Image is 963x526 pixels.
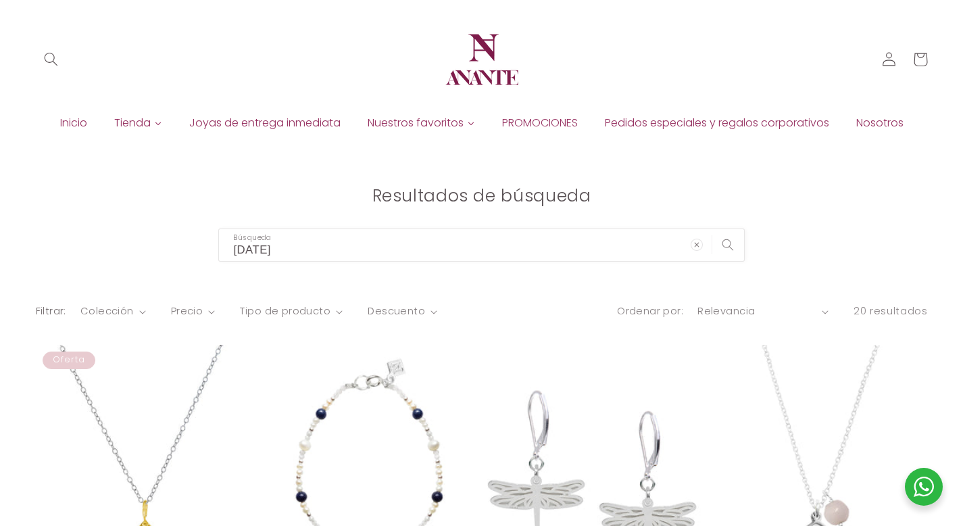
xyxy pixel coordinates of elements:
[240,304,343,319] summary: Tipo de producto (0 seleccionado)
[189,116,341,130] span: Joyas de entrega inmediata
[605,116,829,130] span: Pedidos especiales y regalos corporativos
[219,229,743,261] input: Búsqueda
[36,304,66,319] h2: Filtrar:
[368,116,464,130] span: Nuestros favoritos
[80,304,134,319] span: Colección
[80,304,146,319] summary: Colección (0 seleccionado)
[368,304,425,319] span: Descuento
[441,19,522,100] img: Anante Joyería | Diseño en plata y oro
[47,113,101,133] a: Inicio
[36,44,67,75] summary: Búsqueda
[681,229,712,260] button: Borrar término de búsqueda
[854,304,927,318] span: 20 resultados
[436,14,528,105] a: Anante Joyería | Diseño en plata y oro
[60,116,87,130] span: Inicio
[368,304,437,319] summary: Descuento (0 seleccionado)
[617,304,683,318] label: Ordenar por:
[176,113,354,133] a: Joyas de entrega inmediata
[502,116,578,130] span: PROMOCIONES
[101,113,176,133] a: Tienda
[489,113,591,133] a: PROMOCIONES
[240,304,330,319] span: Tipo de producto
[591,113,843,133] a: Pedidos especiales y regalos corporativos
[171,304,216,319] summary: Precio
[114,116,151,130] span: Tienda
[36,185,928,208] h1: Resultados de búsqueda
[712,229,743,260] button: Búsqueda
[354,113,489,133] a: Nuestros favoritos
[171,304,203,319] span: Precio
[856,116,904,130] span: Nosotros
[843,113,917,133] a: Nosotros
